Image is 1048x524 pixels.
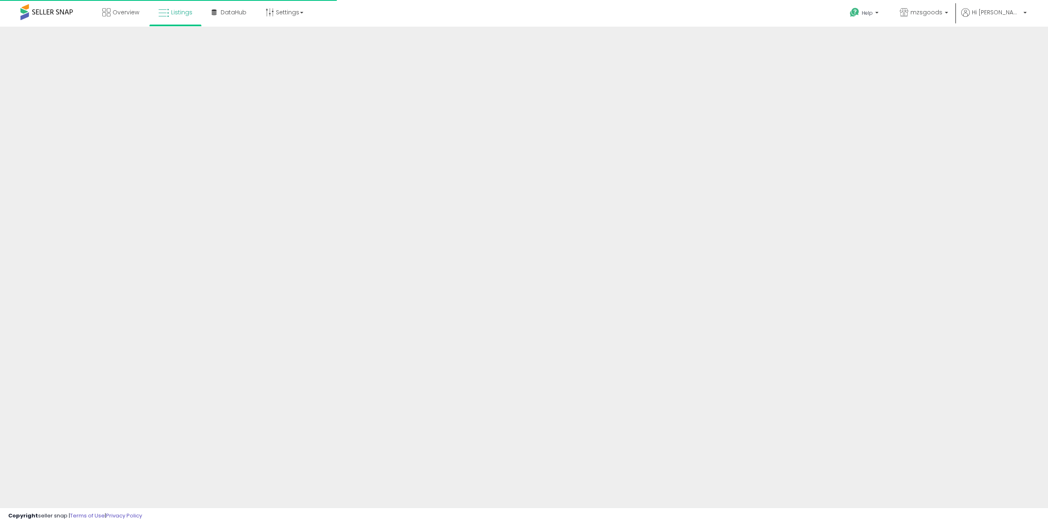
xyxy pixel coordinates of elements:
span: DataHub [221,8,246,16]
span: Overview [113,8,139,16]
span: Listings [171,8,192,16]
i: Get Help [849,7,860,18]
span: Help [862,9,873,16]
a: Hi [PERSON_NAME] [961,8,1027,27]
a: Help [843,1,887,27]
span: mzsgoods [910,8,942,16]
span: Hi [PERSON_NAME] [972,8,1021,16]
